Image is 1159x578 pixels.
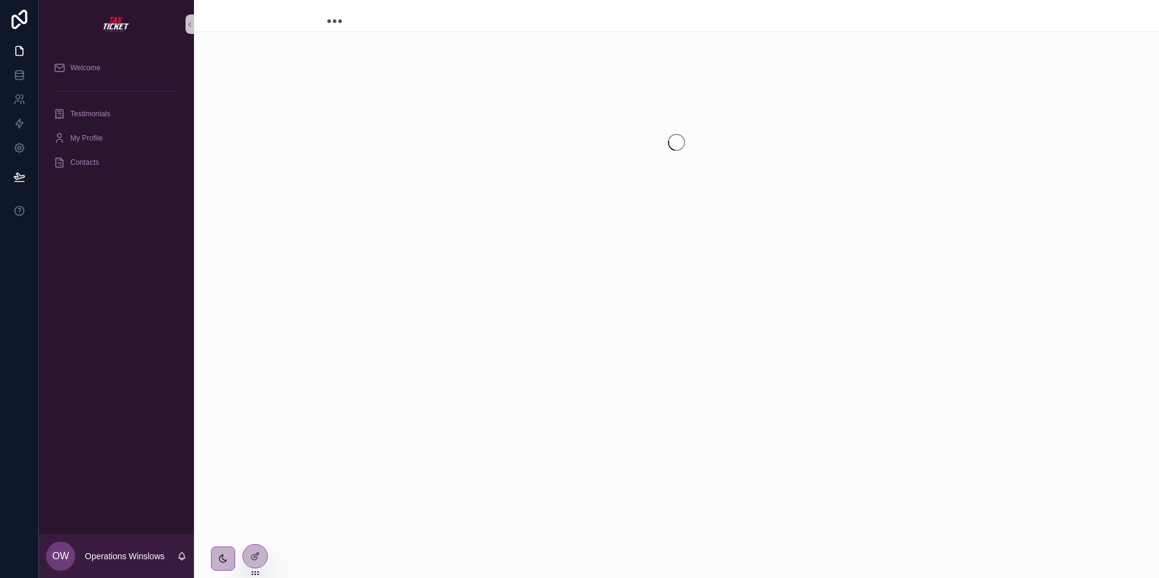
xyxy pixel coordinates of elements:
img: App logo [102,15,131,34]
div: scrollable content [39,48,194,189]
a: Welcome [46,57,187,79]
a: Testimonials [46,103,187,125]
p: Operations Winslows [85,550,165,562]
a: My Profile [46,127,187,149]
span: My Profile [70,133,102,143]
span: OW [52,549,69,563]
span: Testimonials [70,109,110,119]
span: Contacts [70,158,99,167]
a: Contacts [46,151,187,173]
span: Welcome [70,63,101,73]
